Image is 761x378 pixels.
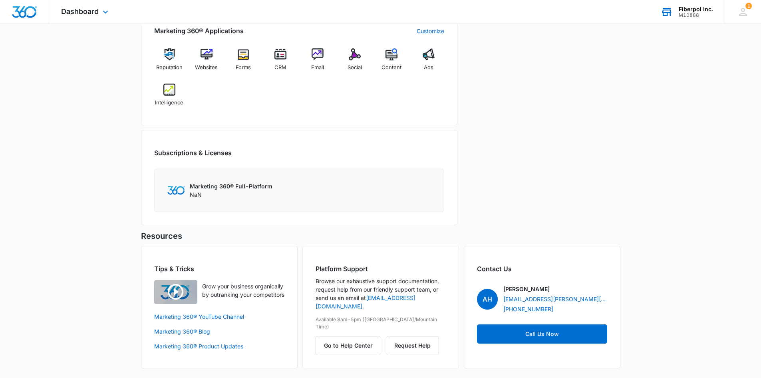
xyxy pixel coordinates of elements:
[236,64,251,72] span: Forms
[195,64,218,72] span: Websites
[154,148,232,158] h2: Subscriptions & Licenses
[386,336,439,355] button: Request Help
[316,277,446,310] p: Browse our exhaustive support documentation, request help from our friendly support team, or send...
[381,64,401,72] span: Content
[191,48,222,77] a: Websites
[503,305,553,313] a: [PHONE_NUMBER]
[477,324,607,344] a: Call Us Now
[348,64,362,72] span: Social
[386,342,439,349] a: Request Help
[190,182,272,190] p: Marketing 360® Full-Platform
[274,64,286,72] span: CRM
[339,48,370,77] a: Social
[316,316,446,330] p: Available 8am-5pm ([GEOGRAPHIC_DATA]/Mountain Time)
[154,312,284,321] a: Marketing 360® YouTube Channel
[316,336,381,355] button: Go to Help Center
[202,282,284,299] p: Grow your business organically by outranking your competitors
[61,7,99,16] span: Dashboard
[154,26,244,36] h2: Marketing 360® Applications
[477,264,607,274] h2: Contact Us
[155,99,183,107] span: Intelligence
[190,182,272,199] div: NaN
[679,12,713,18] div: account id
[154,327,284,336] a: Marketing 360® Blog
[154,342,284,350] a: Marketing 360® Product Updates
[154,280,197,304] img: Quick Overview Video
[745,3,752,9] div: notifications count
[167,186,185,194] img: Marketing 360 Logo
[424,64,433,72] span: Ads
[316,264,446,274] h2: Platform Support
[156,64,183,72] span: Reputation
[316,342,386,349] a: Go to Help Center
[745,3,752,9] span: 1
[302,48,333,77] a: Email
[154,48,185,77] a: Reputation
[311,64,324,72] span: Email
[503,285,550,293] p: [PERSON_NAME]
[265,48,296,77] a: CRM
[154,264,284,274] h2: Tips & Tricks
[141,230,620,242] h5: Resources
[503,295,607,303] a: [EMAIL_ADDRESS][PERSON_NAME][DOMAIN_NAME]
[376,48,407,77] a: Content
[413,48,444,77] a: Ads
[154,84,185,112] a: Intelligence
[228,48,259,77] a: Forms
[477,289,498,310] span: AH
[679,6,713,12] div: account name
[417,27,444,35] a: Customize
